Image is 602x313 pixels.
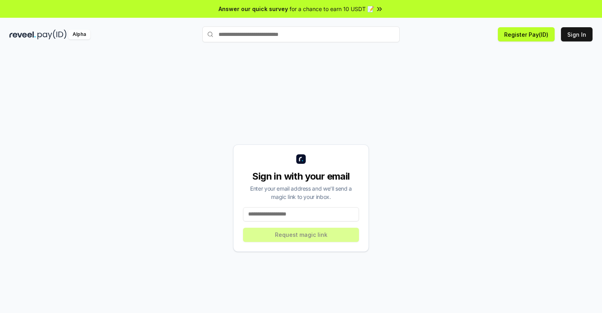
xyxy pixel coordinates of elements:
img: logo_small [296,154,306,164]
div: Sign in with your email [243,170,359,183]
div: Alpha [68,30,90,39]
button: Register Pay(ID) [498,27,555,41]
img: pay_id [37,30,67,39]
div: Enter your email address and we’ll send a magic link to your inbox. [243,184,359,201]
span: Answer our quick survey [219,5,288,13]
span: for a chance to earn 10 USDT 📝 [290,5,374,13]
img: reveel_dark [9,30,36,39]
button: Sign In [561,27,593,41]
